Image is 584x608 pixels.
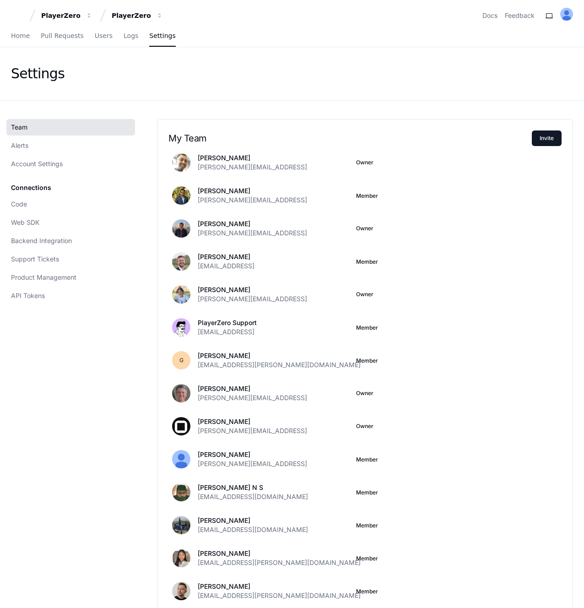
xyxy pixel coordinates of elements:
span: Owner [356,159,373,166]
p: PlayerZero Support [198,318,257,327]
div: PlayerZero [41,11,81,20]
p: [PERSON_NAME] [198,219,307,228]
img: ACg8ocL2O7dHrlf_H03luSTTOLBK1j6rmoKWt_-ih0rcy7aqT3kaJVy5=s96-c [172,483,190,501]
p: [PERSON_NAME] [198,153,307,163]
span: [EMAIL_ADDRESS] [198,261,254,271]
span: Logs [124,33,138,38]
span: Owner [356,390,373,397]
div: Settings [11,65,65,82]
span: Code [11,200,27,209]
button: Invite [532,130,562,146]
h1: G [179,357,184,364]
a: Support Tickets [6,251,135,267]
button: Feedback [505,11,535,20]
span: Owner [356,291,373,298]
span: Team [11,123,27,132]
span: [PERSON_NAME][EMAIL_ADDRESS] [198,228,307,238]
a: Web SDK [6,214,135,231]
img: ACg8ocJTERv4c86FMZsWw_LErnoWpvOlXWSkl78IXnfj7JJUx72yfTv6=s96-c [172,582,190,600]
img: avatar [172,252,190,271]
img: avatar [172,318,190,337]
img: ACg8ocKcncJOClh-lpWIp9cCDAp3fwjKHWyQAwAbDapy07Nxp9AJmWkx=s96-c [172,549,190,567]
button: Member [356,258,378,266]
a: Account Settings [6,156,135,172]
span: [PERSON_NAME][EMAIL_ADDRESS] [198,459,307,468]
img: ACg8ocLZYWWZcOfTBmnW6C2B7fn1HQYV1z9Eqnki4NztYXhCU3WtgWtwJA=s96-c [172,516,190,534]
img: avatar [172,219,190,238]
a: Alerts [6,137,135,154]
button: Member [356,522,378,529]
a: Backend Integration [6,233,135,249]
a: Home [11,26,30,47]
span: [EMAIL_ADDRESS][PERSON_NAME][DOMAIN_NAME] [198,360,361,369]
button: Member [356,357,378,364]
p: [PERSON_NAME] [198,252,254,261]
p: [PERSON_NAME] [198,351,361,360]
p: [PERSON_NAME] [198,450,307,459]
button: Member [356,588,378,595]
span: Web SDK [11,218,39,227]
p: [PERSON_NAME] N S [198,483,308,492]
span: [PERSON_NAME][EMAIL_ADDRESS] [198,294,307,304]
a: Product Management [6,269,135,286]
p: [PERSON_NAME] [198,186,307,195]
span: [EMAIL_ADDRESS][PERSON_NAME][DOMAIN_NAME] [198,591,361,600]
p: [PERSON_NAME] [198,417,307,426]
p: [PERSON_NAME] [198,582,361,591]
span: Pull Requests [41,33,83,38]
a: Code [6,196,135,212]
button: Member [356,192,378,200]
p: [PERSON_NAME] [198,516,308,525]
span: [PERSON_NAME][EMAIL_ADDRESS] [198,393,307,402]
img: avatar [172,153,190,172]
span: Support Tickets [11,255,59,264]
a: Users [95,26,113,47]
span: [EMAIL_ADDRESS][PERSON_NAME][DOMAIN_NAME] [198,558,361,567]
span: [PERSON_NAME][EMAIL_ADDRESS] [198,163,307,172]
p: [PERSON_NAME] [198,384,307,393]
div: PlayerZero [112,11,151,20]
span: Alerts [11,141,28,150]
img: ALV-UjVcatvuIE3Ry8vbS9jTwWSCDSui9a-KCMAzof9oLoUoPIJpWA8kMXHdAIcIkQmvFwXZGxSVbioKmBNr7v50-UrkRVwdj... [560,8,573,21]
span: Users [95,33,113,38]
img: avatar [172,417,190,435]
p: [PERSON_NAME] [198,285,307,294]
h2: My Team [168,133,532,144]
a: API Tokens [6,288,135,304]
button: Member [356,489,378,496]
img: avatar [172,285,190,304]
span: [EMAIL_ADDRESS][DOMAIN_NAME] [198,492,308,501]
span: Product Management [11,273,76,282]
span: [PERSON_NAME][EMAIL_ADDRESS] [198,426,307,435]
img: ACg8ocIw1Oh4PtVMApWcPmf4fvrxyIPssqaZlr1sfVLZc5n_9KzTbsk=s96-c [172,384,190,402]
img: avatar [172,186,190,205]
button: PlayerZero [108,7,167,24]
span: Account Settings [11,159,63,168]
span: Owner [356,423,373,430]
span: Settings [149,33,175,38]
a: Settings [149,26,175,47]
button: Member [356,555,378,562]
a: Team [6,119,135,136]
a: Docs [482,11,497,20]
img: ALV-UjWg_YQMSEfMqKuBqf-b1Th-lbSirRT7vDu1w2kzr3J09kdAA3lvpi0VXCpZBSllX1c7KfNNi4Hblpiez3AIK84Sc_Xp8... [172,450,190,468]
iframe: Open customer support [555,578,579,603]
span: [EMAIL_ADDRESS][DOMAIN_NAME] [198,525,308,534]
span: Home [11,33,30,38]
span: [PERSON_NAME][EMAIL_ADDRESS] [198,195,307,205]
a: Logs [124,26,138,47]
span: API Tokens [11,291,45,300]
button: PlayerZero [38,7,96,24]
button: Member [356,324,378,331]
span: Owner [356,225,373,232]
span: [EMAIL_ADDRESS] [198,327,254,337]
span: Backend Integration [11,236,72,245]
button: Member [356,456,378,463]
a: Pull Requests [41,26,83,47]
p: [PERSON_NAME] [198,549,361,558]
